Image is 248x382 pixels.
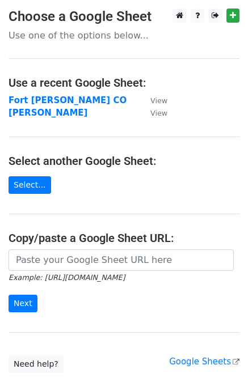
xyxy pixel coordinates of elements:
h4: Select another Google Sheet: [9,154,239,168]
a: Fort [PERSON_NAME] CO [9,95,127,105]
input: Next [9,295,37,312]
input: Paste your Google Sheet URL here [9,249,234,271]
small: Example: [URL][DOMAIN_NAME] [9,273,125,282]
small: View [150,109,167,117]
h3: Choose a Google Sheet [9,9,239,25]
a: Need help? [9,355,64,373]
p: Use one of the options below... [9,29,239,41]
a: View [139,108,167,118]
h4: Use a recent Google Sheet: [9,76,239,90]
a: [PERSON_NAME] [9,108,87,118]
h4: Copy/paste a Google Sheet URL: [9,231,239,245]
small: View [150,96,167,105]
a: View [139,95,167,105]
a: Select... [9,176,51,194]
a: Google Sheets [169,356,239,367]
